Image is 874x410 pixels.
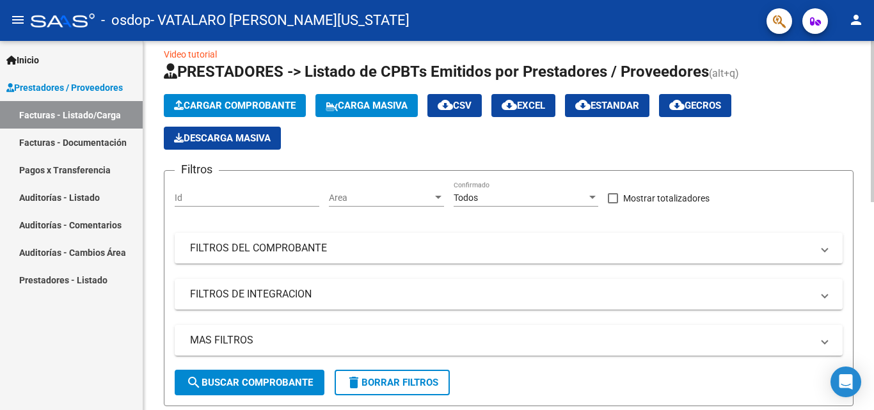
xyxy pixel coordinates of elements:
span: Borrar Filtros [346,377,438,388]
button: Cargar Comprobante [164,94,306,117]
mat-icon: cloud_download [575,97,591,113]
mat-icon: delete [346,375,362,390]
span: EXCEL [502,100,545,111]
span: Gecros [669,100,721,111]
button: Borrar Filtros [335,370,450,395]
span: - VATALARO [PERSON_NAME][US_STATE] [150,6,409,35]
span: Mostrar totalizadores [623,191,710,206]
mat-expansion-panel-header: MAS FILTROS [175,325,843,356]
button: Descarga Masiva [164,127,281,150]
mat-expansion-panel-header: FILTROS DEL COMPROBANTE [175,233,843,264]
span: Todos [454,193,478,203]
span: Carga Masiva [326,100,408,111]
mat-icon: cloud_download [502,97,517,113]
mat-panel-title: FILTROS DE INTEGRACION [190,287,812,301]
div: Open Intercom Messenger [830,367,861,397]
mat-expansion-panel-header: FILTROS DE INTEGRACION [175,279,843,310]
button: EXCEL [491,94,555,117]
mat-icon: menu [10,12,26,28]
span: Area [329,193,433,203]
button: Gecros [659,94,731,117]
span: Estandar [575,100,639,111]
button: Carga Masiva [315,94,418,117]
span: Inicio [6,53,39,67]
span: Descarga Masiva [174,132,271,144]
button: Estandar [565,94,649,117]
button: Buscar Comprobante [175,370,324,395]
button: CSV [427,94,482,117]
span: Buscar Comprobante [186,377,313,388]
mat-panel-title: FILTROS DEL COMPROBANTE [190,241,812,255]
h3: Filtros [175,161,219,178]
mat-icon: person [848,12,864,28]
app-download-masive: Descarga masiva de comprobantes (adjuntos) [164,127,281,150]
span: Prestadores / Proveedores [6,81,123,95]
a: Video tutorial [164,49,217,59]
mat-icon: search [186,375,202,390]
mat-icon: cloud_download [438,97,453,113]
span: (alt+q) [709,67,739,79]
span: CSV [438,100,472,111]
span: - osdop [101,6,150,35]
span: Cargar Comprobante [174,100,296,111]
span: PRESTADORES -> Listado de CPBTs Emitidos por Prestadores / Proveedores [164,63,709,81]
mat-icon: cloud_download [669,97,685,113]
mat-panel-title: MAS FILTROS [190,333,812,347]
